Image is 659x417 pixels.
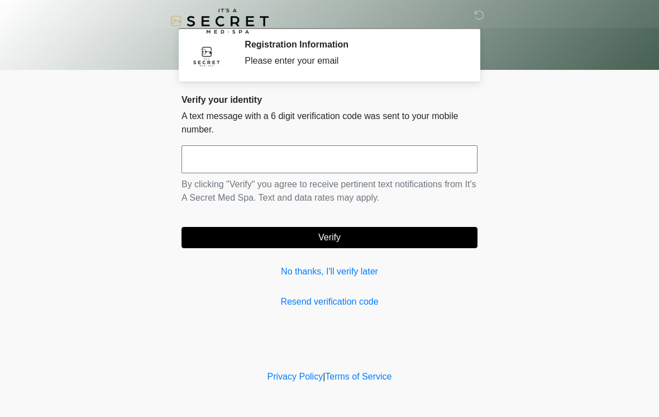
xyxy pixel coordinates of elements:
h2: Registration Information [245,39,461,50]
a: Privacy Policy [268,372,323,381]
a: Resend verification code [182,295,477,309]
a: | [323,372,325,381]
p: A text message with a 6 digit verification code was sent to your mobile number. [182,110,477,136]
h2: Verify your identity [182,94,477,105]
img: Agent Avatar [190,39,223,73]
a: Terms of Service [325,372,391,381]
button: Verify [182,227,477,248]
a: No thanks, I'll verify later [182,265,477,278]
img: It's A Secret Med Spa Logo [170,8,269,34]
div: Please enter your email [245,54,461,68]
p: By clicking "Verify" you agree to receive pertinent text notifications from It's A Secret Med Spa... [182,178,477,205]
